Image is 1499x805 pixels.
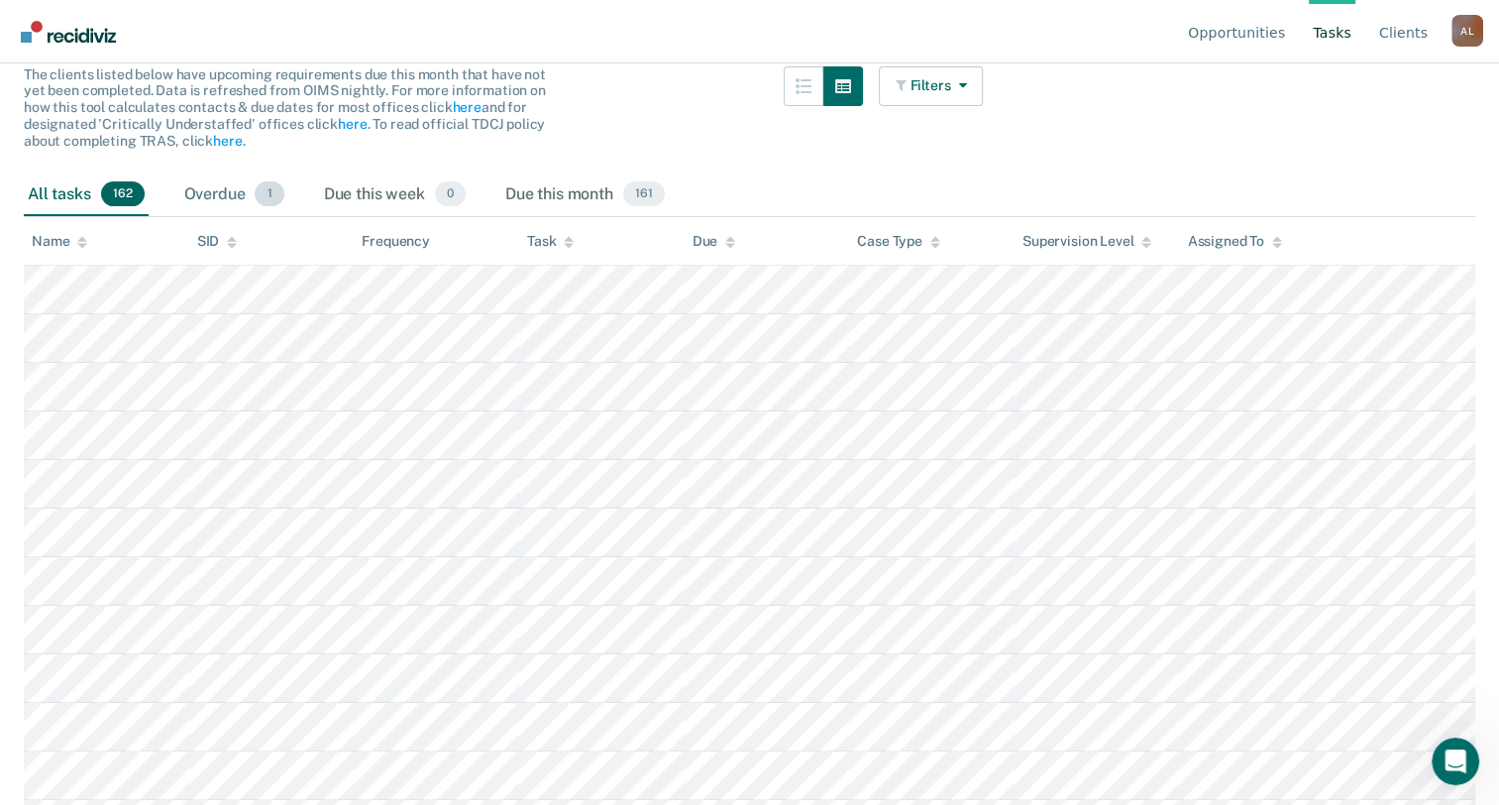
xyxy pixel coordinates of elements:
[24,173,149,217] div: All tasks162
[452,99,481,115] a: here
[623,181,665,207] span: 161
[435,181,466,207] span: 0
[527,233,574,250] div: Task
[857,233,940,250] div: Case Type
[1451,15,1483,47] div: A L
[693,233,736,250] div: Due
[320,173,470,217] div: Due this week0
[1432,738,1479,785] iframe: Intercom live chat
[501,173,669,217] div: Due this month161
[197,233,238,250] div: SID
[255,181,283,207] span: 1
[1022,233,1152,250] div: Supervision Level
[213,133,242,149] a: here
[101,181,145,207] span: 162
[24,66,546,149] span: The clients listed below have upcoming requirements due this month that have not yet been complet...
[1451,15,1483,47] button: Profile dropdown button
[1187,233,1281,250] div: Assigned To
[879,66,984,106] button: Filters
[362,233,430,250] div: Frequency
[21,21,116,43] img: Recidiviz
[338,116,367,132] a: here
[32,233,87,250] div: Name
[180,173,288,217] div: Overdue1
